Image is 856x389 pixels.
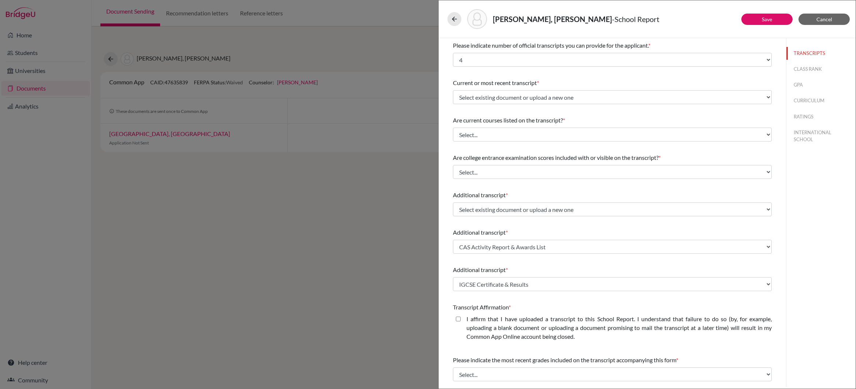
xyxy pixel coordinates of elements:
button: TRANSCRIPTS [786,47,856,60]
button: GPA [786,78,856,91]
span: Please indicate number of official transcripts you can provide for the applicant. [453,42,648,49]
span: Additional transcript [453,191,506,198]
button: INTERNATIONAL SCHOOL [786,126,856,146]
span: - School Report [612,15,659,23]
strong: [PERSON_NAME], [PERSON_NAME] [493,15,612,23]
button: CLASS RANK [786,63,856,76]
span: Additional transcript [453,266,506,273]
span: Please indicate the most recent grades included on the transcript accompanying this form [453,356,676,363]
button: CURRICULUM [786,95,856,107]
label: I affirm that I have uploaded a transcript to this School Report. I understand that failure to do... [466,315,772,341]
span: Are current courses listed on the transcript? [453,117,563,124]
span: Current or most recent transcript [453,79,537,86]
button: RATINGS [786,110,856,123]
span: Additional transcript [453,229,506,236]
span: Transcript Affirmation [453,304,509,311]
span: Are college entrance examination scores included with or visible on the transcript? [453,154,658,161]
